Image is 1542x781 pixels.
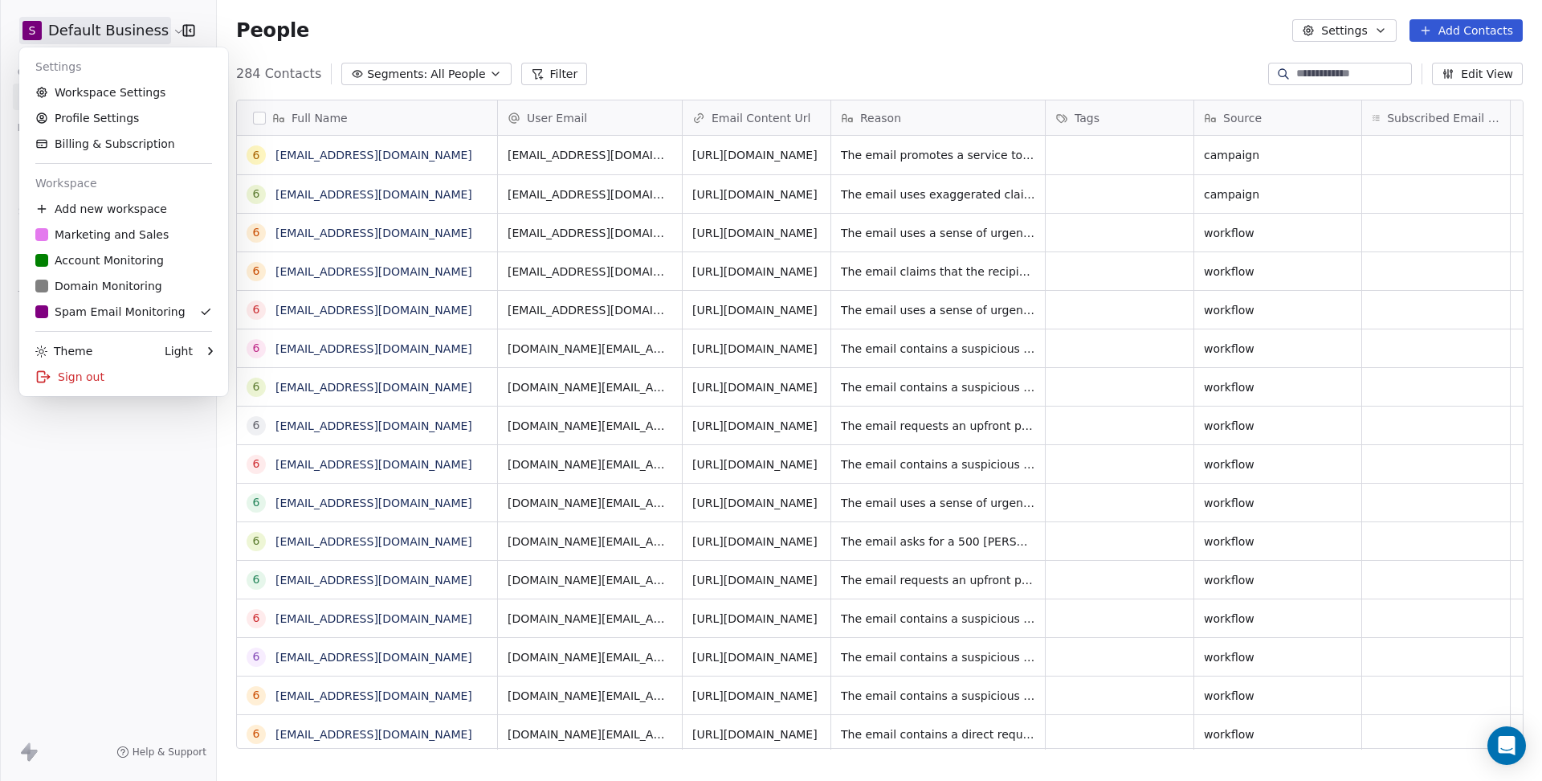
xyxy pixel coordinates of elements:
[35,278,162,294] div: Domain Monitoring
[26,170,222,196] div: Workspace
[26,131,222,157] a: Billing & Subscription
[26,105,222,131] a: Profile Settings
[26,80,222,105] a: Workspace Settings
[35,343,92,359] div: Theme
[35,252,164,268] div: Account Monitoring
[26,196,222,222] div: Add new workspace
[26,54,222,80] div: Settings
[35,227,169,243] div: Marketing and Sales
[26,364,222,390] div: Sign out
[35,304,186,320] div: Spam Email Monitoring
[165,343,193,359] div: Light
